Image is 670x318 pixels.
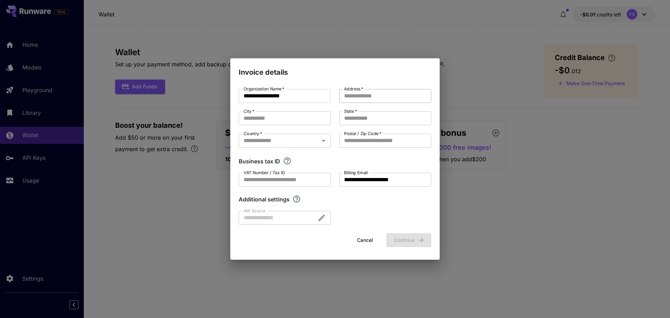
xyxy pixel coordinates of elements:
p: Business tax ID [239,157,280,165]
label: Organization Name [244,86,284,92]
label: Billing Email [344,170,368,176]
h2: Invoice details [230,58,440,78]
label: Address [344,86,363,92]
label: City [244,108,254,114]
label: Country [244,131,262,136]
button: Open [319,136,328,146]
svg: Explore additional customization settings [292,195,301,203]
svg: If you are a business tax registrant, please enter your business tax ID here. [283,157,291,165]
label: VAT Number / Tax ID [244,170,285,176]
label: AIR Source [244,208,265,214]
p: Additional settings [239,195,290,204]
label: Postal / Zip Code [344,131,381,136]
label: State [344,108,357,114]
button: Cancel [349,233,381,247]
